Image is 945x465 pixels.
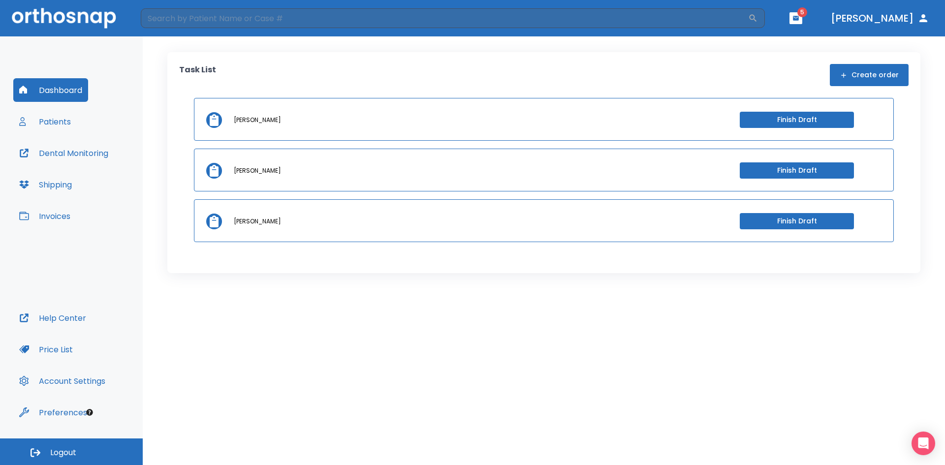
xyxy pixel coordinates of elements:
[830,64,909,86] button: Create order
[141,8,748,28] input: Search by Patient Name or Case #
[13,204,76,228] button: Invoices
[740,213,854,229] button: Finish Draft
[827,9,933,27] button: [PERSON_NAME]
[234,166,281,175] p: [PERSON_NAME]
[912,432,935,455] div: Open Intercom Messenger
[13,338,79,361] button: Price List
[13,141,114,165] button: Dental Monitoring
[234,217,281,226] p: [PERSON_NAME]
[13,110,77,133] button: Patients
[12,8,116,28] img: Orthosnap
[234,116,281,124] p: [PERSON_NAME]
[13,401,93,424] button: Preferences
[13,173,78,196] button: Shipping
[13,306,92,330] button: Help Center
[797,7,807,17] span: 5
[13,369,111,393] button: Account Settings
[85,408,94,417] div: Tooltip anchor
[50,447,76,458] span: Logout
[179,64,216,86] p: Task List
[740,162,854,179] button: Finish Draft
[13,78,88,102] button: Dashboard
[740,112,854,128] button: Finish Draft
